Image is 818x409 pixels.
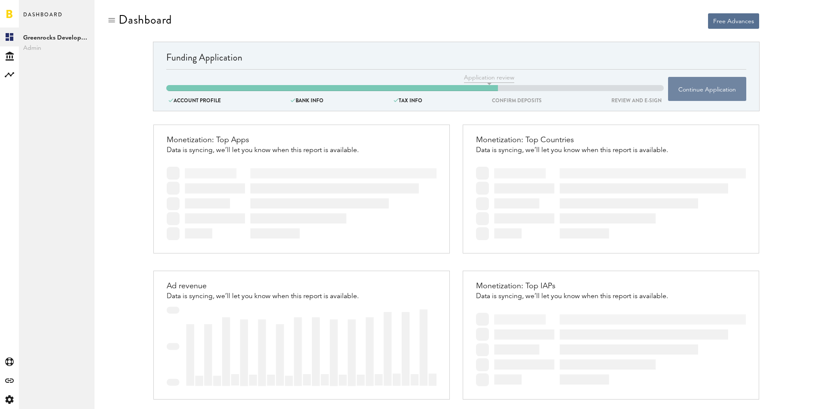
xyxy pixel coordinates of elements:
span: Dashboard [23,9,63,27]
div: Data is syncing, we’ll let you know when this report is available. [167,147,359,154]
img: horizontal-chart-stub.svg [167,167,436,240]
div: confirm deposits [490,96,544,105]
div: Data is syncing, we’ll let you know when this report is available. [476,293,668,300]
button: Free Advances [708,13,759,29]
div: Monetization: Top Apps [167,134,359,147]
button: Continue Application [668,77,746,101]
div: Monetization: Top Countries [476,134,668,147]
img: horizontal-chart-stub.svg [476,313,745,386]
div: Monetization: Top IAPs [476,280,668,293]
span: Support [63,6,94,14]
div: ACCOUNT PROFILE [166,96,223,105]
span: Admin [23,43,90,53]
div: Dashboard [119,13,172,27]
div: Data is syncing, we’ll let you know when this report is available. [167,293,359,300]
div: tax info [391,96,424,105]
img: horizontal-chart-stub.svg [476,167,745,240]
div: REVIEW AND E-SIGN [609,96,664,105]
div: Funding Application [166,51,746,69]
div: BANK INFO [288,96,326,105]
div: Ad revenue [167,280,359,293]
span: Greenrocks Development Ltd [23,33,90,43]
img: bar-chart-stub.svg [167,307,436,386]
div: Data is syncing, we’ll let you know when this report is available. [476,147,668,154]
span: Application review [464,73,514,83]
